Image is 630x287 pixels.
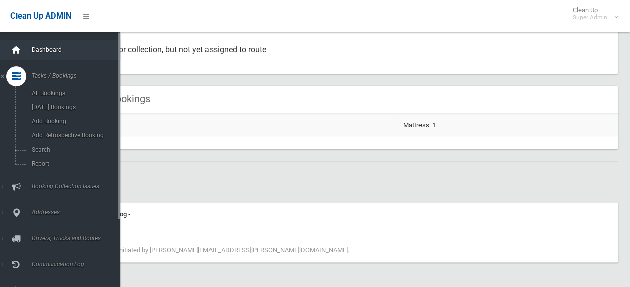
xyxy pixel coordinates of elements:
[399,114,618,136] td: Mattress: 1
[70,220,612,232] div: [DATE] 8:10 am
[44,173,618,186] h2: History
[70,246,349,254] span: Booking created initiated by [PERSON_NAME][EMAIL_ADDRESS][PERSON_NAME][DOMAIN_NAME].
[80,38,610,74] div: Approved for collection, but not yet assigned to route
[29,146,119,153] span: Search
[29,235,128,242] span: Drivers, Trucks and Routes
[29,46,128,53] span: Dashboard
[29,90,119,97] span: All Bookings
[29,183,128,190] span: Booking Collection Issues
[10,11,71,21] span: Clean Up ADMIN
[80,56,610,68] small: Status
[29,118,119,125] span: Add Booking
[568,6,617,21] span: Clean Up
[29,160,119,167] span: Report
[29,132,119,139] span: Add Retrospective Booking
[29,104,119,111] span: [DATE] Bookings
[70,208,612,220] div: Communication Log -
[29,72,128,79] span: Tasks / Bookings
[29,209,128,216] span: Addresses
[573,14,607,21] small: Super Admin
[29,261,128,268] span: Communication Log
